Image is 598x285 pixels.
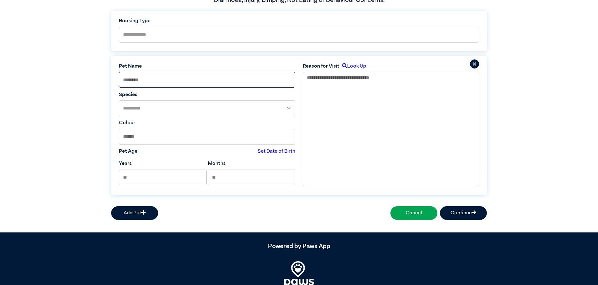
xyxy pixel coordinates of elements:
label: Pet Name [119,63,295,70]
label: Set Date of Birth [258,148,295,155]
label: Species [119,91,295,99]
button: Add Pet [111,206,158,220]
label: Years [119,160,132,167]
h5: Powered by Paws App [111,242,487,250]
label: Reason for Visit [303,63,339,70]
button: Cancel [390,206,437,220]
label: Months [208,160,226,167]
button: Continue [440,206,487,220]
label: Booking Type [119,17,479,25]
label: Colour [119,119,295,127]
label: Look Up [339,63,366,70]
label: Pet Age [119,148,137,155]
